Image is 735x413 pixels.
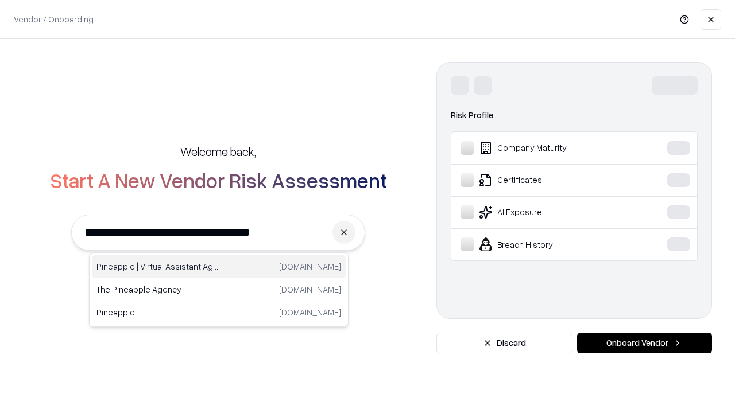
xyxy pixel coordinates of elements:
p: The Pineapple Agency [96,283,219,295]
div: AI Exposure [461,205,632,219]
button: Onboard Vendor [577,333,712,353]
div: Certificates [461,173,632,187]
p: Pineapple | Virtual Assistant Agency [96,260,219,272]
p: [DOMAIN_NAME] [279,283,341,295]
p: [DOMAIN_NAME] [279,260,341,272]
h2: Start A New Vendor Risk Assessment [50,169,387,192]
div: Risk Profile [451,108,698,122]
p: [DOMAIN_NAME] [279,306,341,318]
div: Breach History [461,237,632,251]
h5: Welcome back, [180,143,256,159]
p: Vendor / Onboarding [14,13,94,25]
div: Suggestions [89,252,349,327]
div: Company Maturity [461,141,632,155]
p: Pineapple [96,306,219,318]
button: Discard [436,333,572,353]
